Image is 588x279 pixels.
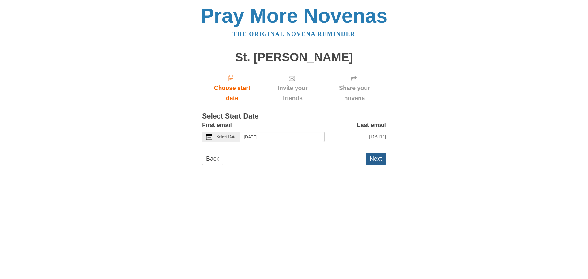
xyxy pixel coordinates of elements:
span: Invite your friends [268,83,317,103]
div: Click "Next" to confirm your start date first. [323,70,386,106]
span: Select Date [217,135,236,139]
div: Click "Next" to confirm your start date first. [262,70,323,106]
span: [DATE] [369,134,386,140]
h3: Select Start Date [202,112,386,120]
a: Back [202,153,223,165]
a: Choose start date [202,70,262,106]
label: Last email [357,120,386,130]
span: Choose start date [208,83,256,103]
button: Next [366,153,386,165]
span: Share your novena [329,83,380,103]
a: Pray More Novenas [201,4,388,27]
a: The original novena reminder [233,31,356,37]
h1: St. [PERSON_NAME] [202,51,386,64]
input: Use the arrow keys to pick a date [240,132,325,142]
label: First email [202,120,232,130]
